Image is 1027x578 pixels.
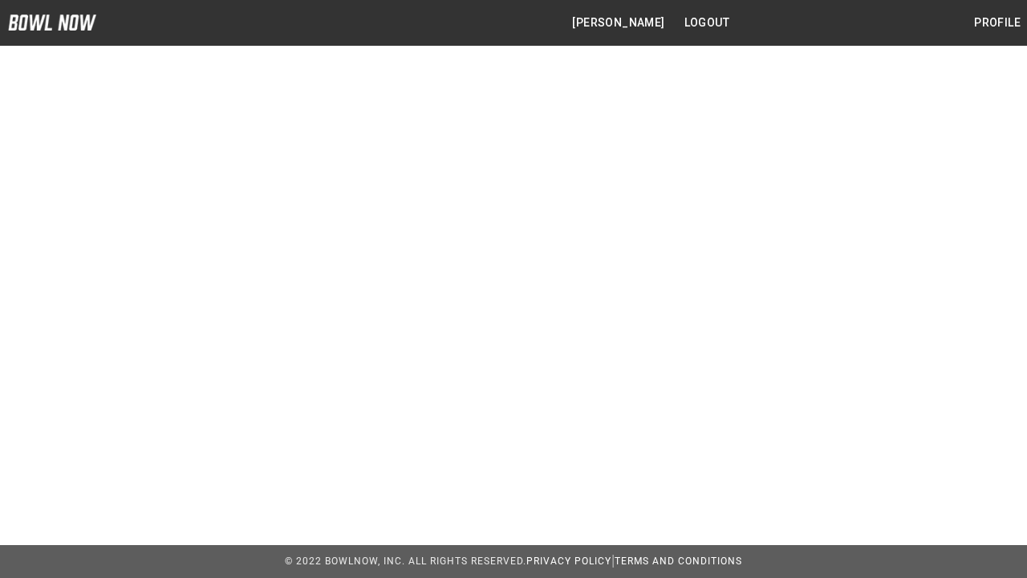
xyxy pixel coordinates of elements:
span: © 2022 BowlNow, Inc. All Rights Reserved. [285,556,526,567]
a: Privacy Policy [526,556,611,567]
button: Profile [968,8,1027,38]
a: Terms and Conditions [615,556,742,567]
button: [PERSON_NAME] [566,8,671,38]
button: Logout [678,8,736,38]
img: logo [8,14,96,31]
